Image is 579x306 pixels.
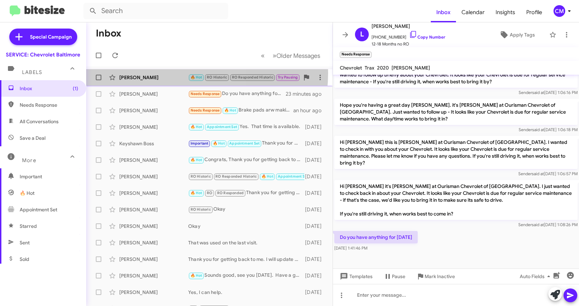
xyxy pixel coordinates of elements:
p: Hi [PERSON_NAME] it's [PERSON_NAME] at Ourisman Chevrolet of [GEOGRAPHIC_DATA]. I just wanted to ... [334,180,578,220]
span: » [273,51,276,60]
div: SERVICE: Chevrolet Baltimore [6,51,80,58]
div: Congrats, Thank you for getting back to me. I will update my records. [188,156,304,164]
span: RO Historic [191,207,211,212]
div: Thank you for getting back to me. I will update my records. [188,139,304,147]
span: 🔥 Hot [191,273,202,278]
button: Pause [378,270,411,283]
div: CM [553,5,565,17]
div: Okay [188,223,304,230]
span: Labels [22,69,42,75]
span: All Conversations [20,118,59,125]
div: Yes. That time is available. [188,123,304,131]
div: [DATE] [304,173,327,180]
p: Do you have anything for [DATE] [334,231,418,243]
div: [DATE] [304,272,327,279]
span: 🔥 Hot [191,158,202,162]
span: [PERSON_NAME] [392,65,430,71]
span: Important [20,173,78,180]
span: Sold [20,256,29,263]
a: Insights [490,2,521,22]
a: Profile [521,2,548,22]
div: [DATE] [304,124,327,130]
span: Appointment Set [207,125,237,129]
h1: Inbox [96,28,121,39]
div: Sounds good, see you [DATE]. Have a great day. [188,272,304,279]
a: Copy Number [409,34,445,40]
p: Hello [PERSON_NAME] this is [PERSON_NAME] at Ourisman Chevrolet of [GEOGRAPHIC_DATA]. I just want... [334,62,578,88]
span: Try Pausing [278,75,298,80]
span: said at [532,222,544,227]
span: Appointment Set [20,206,57,213]
span: said at [532,127,544,132]
div: [DATE] [304,289,327,296]
span: Sender [DATE] 1:08:26 PM [518,222,578,227]
span: Templates [338,270,373,283]
button: Next [268,49,324,63]
div: [DATE] [304,140,327,147]
button: Apply Tags [488,29,546,41]
span: Sender [DATE] 1:06:57 PM [518,171,578,176]
div: Thank you for getting back to me. I will update my records. [188,256,304,263]
div: 23 minutes ago [286,91,327,97]
span: [DATE] 1:41:46 PM [334,245,367,251]
div: [PERSON_NAME] [119,272,188,279]
div: [DATE] [304,157,327,163]
div: [PERSON_NAME] [119,190,188,197]
div: [PERSON_NAME] [119,74,188,81]
a: Special Campaign [9,29,77,45]
span: RO Historic [191,174,211,179]
span: Trax [365,65,374,71]
a: Inbox [431,2,456,22]
span: (1) [73,85,78,92]
div: Yes, I can help. [188,289,304,296]
span: [PERSON_NAME] [372,22,445,30]
input: Search [83,3,228,19]
nav: Page navigation example [257,49,324,63]
div: [PERSON_NAME] [119,239,188,246]
span: « [261,51,265,60]
span: Sender [DATE] 1:06:18 PM [519,127,578,132]
span: Apply Tags [510,29,535,41]
button: Mark Inactive [411,270,460,283]
div: Okay [188,205,304,213]
div: [PERSON_NAME] [119,157,188,163]
div: [DATE] [304,206,327,213]
span: L [360,29,364,40]
button: CM [548,5,571,17]
div: I did not on there that I would like to he shown how to remove the back lower seat [188,73,299,81]
span: 🔥 Hot [213,141,225,146]
span: Mark Inactive [425,270,455,283]
span: Needs Response [20,102,78,108]
div: [DATE] [304,190,327,197]
div: an hour ago [293,107,327,114]
div: [PERSON_NAME] [119,173,188,180]
span: Important [191,141,209,146]
span: Pause [392,270,405,283]
div: [PERSON_NAME] [119,107,188,114]
div: [PERSON_NAME] [119,124,188,130]
span: Needs Response [191,108,220,113]
span: Save a Deal [20,135,45,141]
div: Keyshawn Boss [119,140,188,147]
span: [PHONE_NUMBER] [372,30,445,41]
div: Great, see you the 27th at 12 [188,172,304,180]
div: [DATE] [304,223,327,230]
span: Sent [20,239,30,246]
span: Auto Fields [520,270,553,283]
button: Auto Fields [514,270,558,283]
div: [PERSON_NAME] [119,289,188,296]
div: Brake pads arw making noise [188,106,293,114]
span: said at [532,90,544,95]
span: Inbox [20,85,78,92]
div: [PERSON_NAME] [119,206,188,213]
div: [PERSON_NAME] [119,91,188,97]
span: 🔥 Hot [191,191,202,195]
span: Appointment Set [229,141,260,146]
span: RO Responded [217,191,244,195]
span: Needs Response [191,92,220,96]
p: Hope you're having a great day [PERSON_NAME]. it's [PERSON_NAME] at Ourisman Chevrolet of [GEOGRA... [334,99,578,125]
span: 🔥 Hot [224,108,236,113]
